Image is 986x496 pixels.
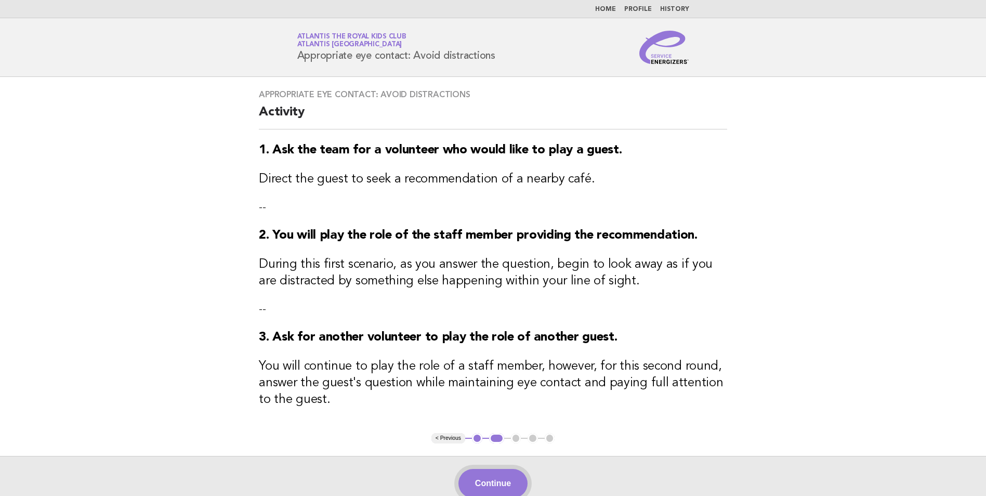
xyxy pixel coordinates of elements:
[259,229,698,242] strong: 2. You will play the role of the staff member providing the recommendation.
[639,31,689,64] img: Service Energizers
[660,6,689,12] a: History
[297,42,402,48] span: Atlantis [GEOGRAPHIC_DATA]
[259,358,727,408] h3: You will continue to play the role of a staff member, however, for this second round, answer the ...
[489,433,504,443] button: 2
[595,6,616,12] a: Home
[259,302,727,317] p: --
[259,144,622,156] strong: 1. Ask the team for a volunteer who would like to play a guest.
[472,433,482,443] button: 1
[431,433,465,443] button: < Previous
[259,89,727,100] h3: Appropriate eye contact: Avoid distractions
[624,6,652,12] a: Profile
[259,331,617,344] strong: 3. Ask for another volunteer to play the role of another guest.
[297,34,495,61] h1: Appropriate eye contact: Avoid distractions
[259,171,727,188] h3: Direct the guest to seek a recommendation of a nearby café.
[259,200,727,215] p: --
[259,256,727,290] h3: During this first scenario, as you answer the question, begin to look away as if you are distract...
[297,33,406,48] a: Atlantis The Royal Kids ClubAtlantis [GEOGRAPHIC_DATA]
[259,104,727,129] h2: Activity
